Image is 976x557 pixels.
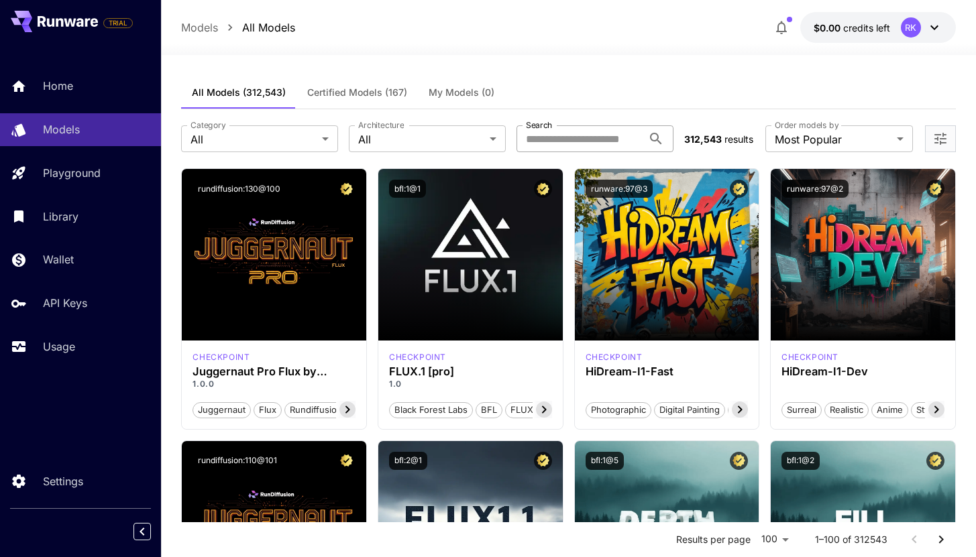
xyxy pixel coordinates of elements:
[181,19,218,36] a: Models
[307,86,407,99] span: Certified Models (167)
[389,452,427,470] button: bfl:2@1
[724,133,753,145] span: results
[337,180,356,198] button: Certified Model – Vetted for best performance and includes a commercial license.
[389,378,552,390] p: 1.0
[912,404,953,417] span: Stylized
[781,365,944,378] h3: HiDream-I1-Dev
[43,473,83,489] p: Settings
[781,351,838,363] div: HiDream Dev
[654,401,725,418] button: Digital Painting
[358,119,404,131] label: Architecture
[389,365,552,378] h3: FLUX.1 [pro]
[103,15,133,31] span: Add your payment card to enable full platform functionality.
[730,452,748,470] button: Certified Model – Vetted for best performance and includes a commercial license.
[781,180,849,198] button: runware:97@2
[429,86,494,99] span: My Models (0)
[193,365,356,378] h3: Juggernaut Pro Flux by RunDiffusion
[133,523,151,540] button: Collapse sidebar
[526,119,552,131] label: Search
[781,351,838,363] p: checkpoint
[43,78,73,94] p: Home
[872,404,908,417] span: Anime
[43,121,80,137] p: Models
[193,351,250,363] div: FLUX.1 D
[43,295,87,311] p: API Keys
[43,165,101,181] p: Playground
[676,533,751,546] p: Results per page
[193,378,356,390] p: 1.0.0
[684,133,722,145] span: 312,543
[800,12,956,43] button: $0.00RK
[586,452,624,470] button: bfl:1@5
[781,452,820,470] button: bfl:1@2
[728,401,779,418] button: Cinematic
[193,401,251,418] button: juggernaut
[775,131,891,147] span: Most Popular
[586,180,653,198] button: runware:97@3
[782,404,821,417] span: Surreal
[181,19,295,36] nav: breadcrumb
[534,180,552,198] button: Certified Model – Vetted for best performance and includes a commercial license.
[911,401,954,418] button: Stylized
[193,180,286,198] button: rundiffusion:130@100
[871,401,908,418] button: Anime
[476,404,502,417] span: BFL
[476,401,502,418] button: BFL
[901,17,921,38] div: RK
[586,351,643,363] div: HiDream Fast
[781,401,822,418] button: Surreal
[43,338,75,355] p: Usage
[285,404,347,417] span: rundiffusion
[814,21,890,35] div: $0.00
[926,180,944,198] button: Certified Model – Vetted for best performance and includes a commercial license.
[43,251,74,267] p: Wallet
[104,18,132,28] span: TRIAL
[586,365,749,378] h3: HiDream-I1-Fast
[586,351,643,363] p: checkpoint
[730,180,748,198] button: Certified Model – Vetted for best performance and includes a commercial license.
[586,404,651,417] span: Photographic
[389,180,426,198] button: bfl:1@1
[506,404,567,417] span: FLUX.1 [pro]
[242,19,295,36] a: All Models
[43,208,78,225] p: Library
[389,401,473,418] button: Black Forest Labs
[389,351,446,363] p: checkpoint
[192,86,286,99] span: All Models (312,543)
[254,404,281,417] span: flux
[926,452,944,470] button: Certified Model – Vetted for best performance and includes a commercial license.
[756,530,794,549] div: 100
[586,401,651,418] button: Photographic
[928,526,955,553] button: Go to next page
[337,452,356,470] button: Certified Model – Vetted for best performance and includes a commercial license.
[843,22,890,34] span: credits left
[932,131,948,147] button: Open more filters
[390,404,472,417] span: Black Forest Labs
[193,452,282,470] button: rundiffusion:110@101
[775,119,838,131] label: Order models by
[284,401,347,418] button: rundiffusion
[815,533,887,546] p: 1–100 of 312543
[655,404,724,417] span: Digital Painting
[358,131,484,147] span: All
[191,119,226,131] label: Category
[814,22,843,34] span: $0.00
[824,401,869,418] button: Realistic
[825,404,868,417] span: Realistic
[193,351,250,363] p: checkpoint
[505,401,567,418] button: FLUX.1 [pro]
[193,404,250,417] span: juggernaut
[144,519,161,544] div: Collapse sidebar
[534,452,552,470] button: Certified Model – Vetted for best performance and includes a commercial license.
[191,131,317,147] span: All
[389,351,446,363] div: fluxpro
[254,401,282,418] button: flux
